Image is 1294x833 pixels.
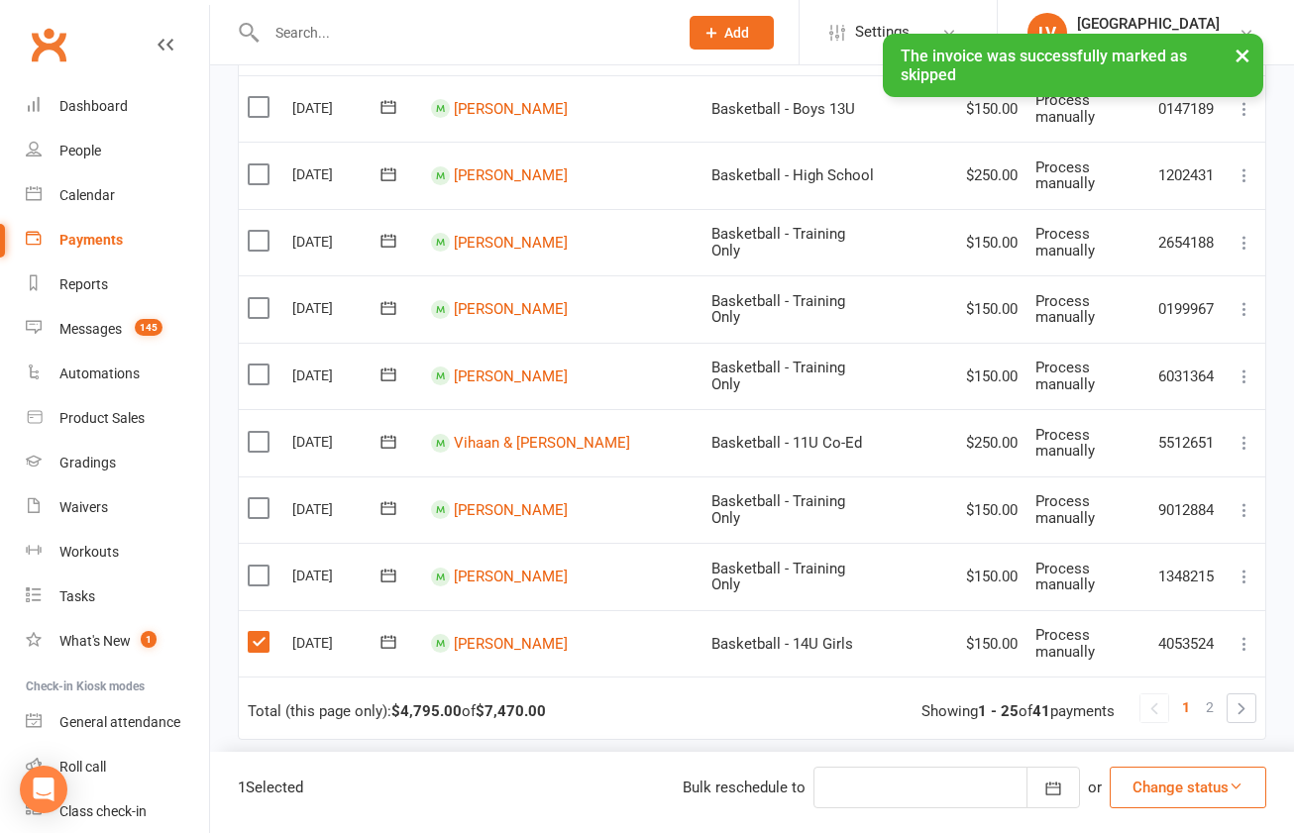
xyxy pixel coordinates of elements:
div: People [59,143,101,158]
div: Class check-in [59,803,147,819]
td: $150.00 [957,75,1026,143]
span: Basketball - High School [711,166,874,184]
div: [GEOGRAPHIC_DATA] [1077,15,1220,33]
span: 145 [135,319,162,336]
a: Gradings [26,441,209,485]
a: [PERSON_NAME] [454,635,568,653]
a: Product Sales [26,396,209,441]
span: Process manually [1035,492,1095,527]
a: Roll call [26,745,209,789]
span: 1 [141,631,157,648]
button: Change status [1110,767,1266,808]
a: 1 [1174,693,1198,721]
span: Process manually [1035,560,1095,594]
span: Basketball - 11U Co-Ed [711,434,862,452]
div: Dashboard [59,98,128,114]
a: [PERSON_NAME] [454,234,568,252]
div: What's New [59,633,131,649]
div: [DATE] [292,292,383,323]
a: [PERSON_NAME] [454,367,568,385]
div: Reports [59,276,108,292]
a: Clubworx [24,20,73,69]
div: [GEOGRAPHIC_DATA] [1077,33,1220,51]
a: [PERSON_NAME] [454,100,568,118]
div: Bulk reschedule to [683,776,806,799]
div: 1 [238,776,303,799]
a: [PERSON_NAME] [454,166,568,184]
span: Process manually [1035,426,1095,461]
div: The invoice was successfully marked as skipped [883,34,1263,97]
strong: $4,795.00 [391,702,462,720]
td: $150.00 [957,275,1026,343]
a: [PERSON_NAME] [454,501,568,519]
button: × [1225,34,1260,76]
div: Automations [59,365,140,381]
td: $250.00 [957,142,1026,209]
a: General attendance kiosk mode [26,700,209,745]
a: 2 [1198,693,1222,721]
div: LV [1027,13,1067,52]
td: $150.00 [957,610,1026,677]
div: Calendar [59,187,115,203]
td: 1348215 [1149,543,1224,610]
td: 2654188 [1149,209,1224,276]
td: $150.00 [957,476,1026,544]
span: Settings [855,10,910,54]
div: [DATE] [292,158,383,189]
a: Reports [26,262,209,307]
div: [DATE] [292,226,383,257]
span: Add [724,25,749,41]
a: Workouts [26,530,209,574]
div: Open Intercom Messenger [20,766,67,813]
a: Messages 145 [26,307,209,352]
span: Basketball - Training Only [711,225,845,260]
span: 1 [1182,693,1190,721]
span: Basketball - Training Only [711,492,845,527]
a: Waivers [26,485,209,530]
td: 0199967 [1149,275,1224,343]
span: Process manually [1035,225,1095,260]
div: Tasks [59,588,95,604]
div: Total (this page only): of [248,703,546,720]
td: 1202431 [1149,142,1224,209]
div: Product Sales [59,410,145,426]
span: Basketball - Training Only [711,560,845,594]
span: Process manually [1035,359,1095,393]
strong: 41 [1032,702,1050,720]
td: 0147189 [1149,75,1224,143]
span: Selected [246,779,303,796]
div: [DATE] [292,360,383,390]
div: Waivers [59,499,108,515]
strong: $7,470.00 [476,702,546,720]
div: [DATE] [292,560,383,590]
td: 9012884 [1149,476,1224,544]
div: [DATE] [292,92,383,123]
a: Tasks [26,574,209,619]
a: Payments [26,218,209,262]
div: Gradings [59,455,116,470]
span: Basketball - Training Only [711,359,845,393]
div: [DATE] [292,426,383,457]
button: Add [690,16,774,50]
div: Payments [59,232,123,248]
a: What's New1 [26,619,209,664]
td: 5512651 [1149,409,1224,476]
a: [PERSON_NAME] [454,568,568,585]
span: Process manually [1035,626,1095,661]
span: Basketball - 14U Girls [711,635,853,653]
span: Process manually [1035,158,1095,193]
span: 2 [1206,693,1214,721]
a: Dashboard [26,84,209,129]
td: $150.00 [957,209,1026,276]
div: Workouts [59,544,119,560]
div: Messages [59,321,122,337]
div: or [1088,776,1102,799]
span: Process manually [1035,292,1095,327]
a: Calendar [26,173,209,218]
a: [PERSON_NAME] [454,300,568,318]
span: Basketball - Boys 13U [711,100,855,118]
td: 6031364 [1149,343,1224,410]
td: $150.00 [957,343,1026,410]
td: 4053524 [1149,610,1224,677]
div: Roll call [59,759,106,775]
